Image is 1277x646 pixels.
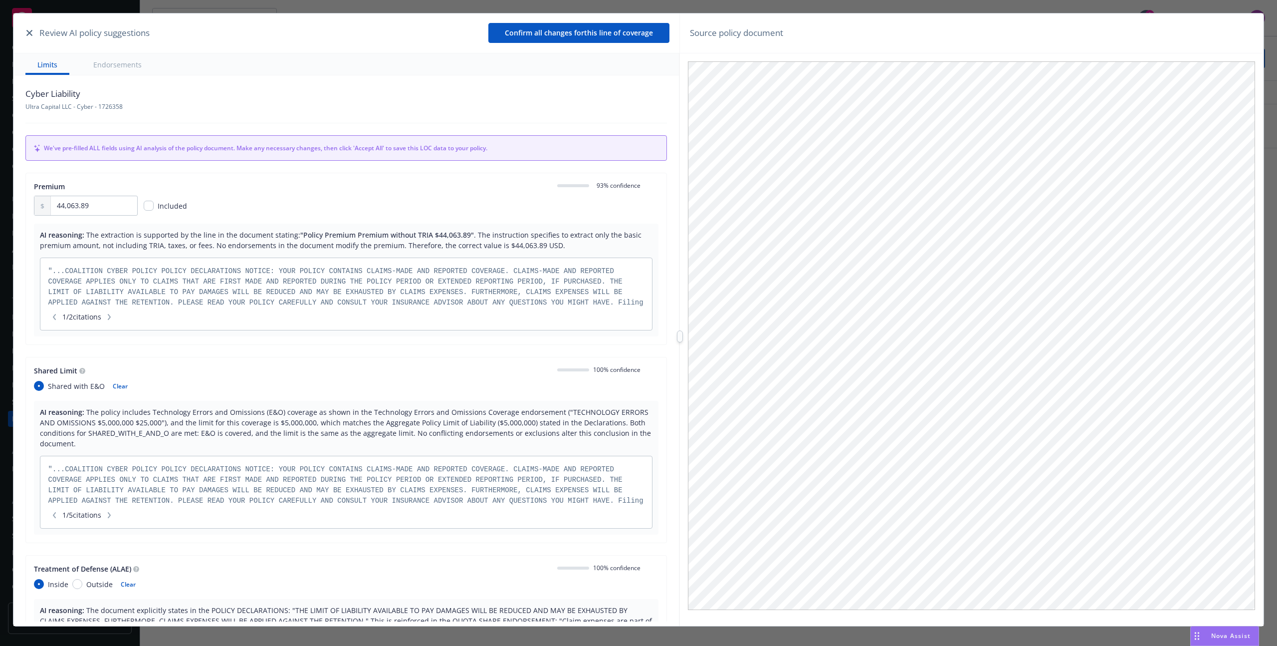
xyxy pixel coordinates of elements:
span: Shared with E&O [48,381,105,391]
input: 0.00 [51,196,137,215]
span: Cyber Liability [25,87,123,100]
span: Shared Limit [34,366,77,375]
div: Drag to move [1191,627,1203,646]
span: 100% confidence [593,564,640,572]
button: Confirm all changes forthis line of coverage [488,23,669,43]
span: Included [158,201,187,211]
span: 1 / 2 citations [48,312,115,322]
span: Source policy document [690,26,783,39]
span: AI reasoning: [40,606,84,615]
span: AI reasoning: [40,230,84,240]
span: 1 / 5 citations [48,510,115,520]
div: "... ..." [48,266,644,308]
button: Endorsements [81,53,154,75]
div: "... ..." [48,464,644,506]
span: Outside [86,579,113,590]
span: We've pre-filled ALL fields using AI analysis of the policy document. Make any necessary changes,... [44,144,658,152]
span: Premium [34,182,65,191]
span: Ultra Capital LLC - Cyber - 1726358 [25,102,123,111]
span: Inside [48,579,68,590]
button: Clear [115,577,142,591]
button: Nova Assist [1190,626,1259,646]
button: Limits [25,53,69,75]
button: Clear [107,379,134,393]
span: The extraction is supported by the line in the document stating: . The instruction specifies to e... [40,230,641,250]
input: Outside [72,579,82,589]
span: "Policy Premium Premium without TRIA $44,063.89" [300,230,474,240]
span: 100% confidence [593,365,640,374]
input: Inside [34,579,44,589]
input: Shared with E&O [34,381,44,391]
span: 93 % confidence [593,181,640,190]
span: Nova Assist [1211,632,1251,640]
span: 0 [593,181,597,190]
span: AI reasoning: [40,407,84,417]
span: Treatment of Defense (ALAE) [34,564,131,574]
span: Review AI policy suggestions [39,26,150,39]
span: The policy includes Technology Errors and Omissions (E&O) coverage as shown in the Technology Err... [40,407,651,448]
